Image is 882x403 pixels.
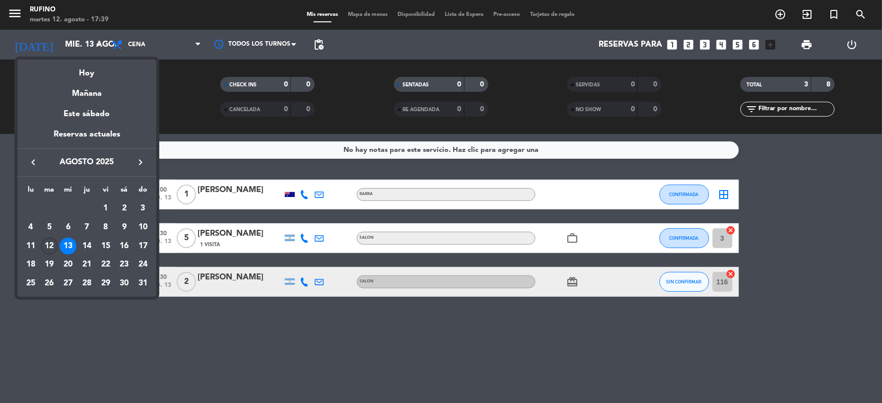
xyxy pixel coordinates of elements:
div: 1 [97,200,114,217]
td: 1 de agosto de 2025 [96,199,115,218]
td: 2 de agosto de 2025 [115,199,134,218]
div: 2 [116,200,133,217]
td: 29 de agosto de 2025 [96,274,115,293]
td: 9 de agosto de 2025 [115,218,134,237]
div: Hoy [17,60,156,80]
td: 4 de agosto de 2025 [21,218,40,237]
div: Este sábado [17,100,156,128]
td: 31 de agosto de 2025 [134,274,152,293]
div: 21 [78,256,95,273]
th: martes [40,184,59,200]
div: 20 [60,256,76,273]
i: keyboard_arrow_left [27,156,39,168]
div: 7 [78,219,95,236]
td: 21 de agosto de 2025 [77,255,96,274]
div: 31 [135,275,151,292]
div: 26 [41,275,58,292]
td: 23 de agosto de 2025 [115,255,134,274]
div: 27 [60,275,76,292]
td: 20 de agosto de 2025 [59,255,77,274]
td: 27 de agosto de 2025 [59,274,77,293]
div: 4 [22,219,39,236]
div: 19 [41,256,58,273]
td: 25 de agosto de 2025 [21,274,40,293]
td: 11 de agosto de 2025 [21,237,40,256]
div: 3 [135,200,151,217]
button: keyboard_arrow_right [132,156,149,169]
th: jueves [77,184,96,200]
th: sábado [115,184,134,200]
div: 14 [78,238,95,255]
div: 16 [116,238,133,255]
div: 22 [97,256,114,273]
div: 5 [41,219,58,236]
div: Reservas actuales [17,128,156,148]
div: 10 [135,219,151,236]
div: 23 [116,256,133,273]
td: 19 de agosto de 2025 [40,255,59,274]
th: lunes [21,184,40,200]
td: 10 de agosto de 2025 [134,218,152,237]
td: 30 de agosto de 2025 [115,274,134,293]
td: 22 de agosto de 2025 [96,255,115,274]
td: 15 de agosto de 2025 [96,237,115,256]
td: 13 de agosto de 2025 [59,237,77,256]
div: 6 [60,219,76,236]
td: 7 de agosto de 2025 [77,218,96,237]
div: 29 [97,275,114,292]
th: miércoles [59,184,77,200]
td: 16 de agosto de 2025 [115,237,134,256]
div: 24 [135,256,151,273]
td: 17 de agosto de 2025 [134,237,152,256]
td: 12 de agosto de 2025 [40,237,59,256]
div: 17 [135,238,151,255]
div: 25 [22,275,39,292]
td: 26 de agosto de 2025 [40,274,59,293]
th: domingo [134,184,152,200]
i: keyboard_arrow_right [135,156,146,168]
div: 18 [22,256,39,273]
td: 8 de agosto de 2025 [96,218,115,237]
div: 11 [22,238,39,255]
div: 13 [60,238,76,255]
td: 28 de agosto de 2025 [77,274,96,293]
td: AGO. [21,199,96,218]
div: Mañana [17,80,156,100]
div: 15 [97,238,114,255]
td: 5 de agosto de 2025 [40,218,59,237]
div: 9 [116,219,133,236]
td: 14 de agosto de 2025 [77,237,96,256]
td: 3 de agosto de 2025 [134,199,152,218]
td: 6 de agosto de 2025 [59,218,77,237]
span: agosto 2025 [42,156,132,169]
div: 30 [116,275,133,292]
button: keyboard_arrow_left [24,156,42,169]
div: 8 [97,219,114,236]
div: 12 [41,238,58,255]
th: viernes [96,184,115,200]
td: 24 de agosto de 2025 [134,255,152,274]
td: 18 de agosto de 2025 [21,255,40,274]
div: 28 [78,275,95,292]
